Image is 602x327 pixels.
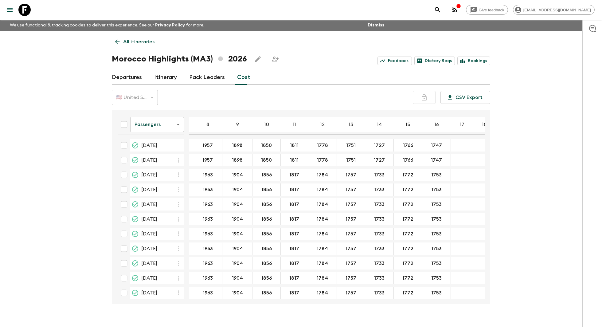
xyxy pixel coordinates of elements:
[365,139,394,152] div: 04 Jan 2026; 14
[193,242,222,255] div: 14 Jun 2026; 8
[282,183,307,196] button: 1817
[131,142,139,149] svg: Guaranteed
[308,287,337,299] div: 06 Sep 2026; 12
[451,183,473,196] div: 05 Apr 2026; 17
[424,257,449,270] button: 1753
[309,287,335,299] button: 1784
[308,183,337,196] div: 05 Apr 2026; 12
[112,36,158,48] a: All itineraries
[310,139,335,152] button: 1778
[338,242,364,255] button: 1757
[520,8,594,12] span: [EMAIL_ADDRESS][DOMAIN_NAME]
[337,272,365,284] div: 23 Aug 2026; 13
[252,213,281,225] div: 10 May 2026; 10
[225,169,250,181] button: 1904
[422,287,451,299] div: 06 Sep 2026; 16
[283,154,306,166] button: 1811
[349,121,353,128] p: 13
[394,228,422,240] div: 22 May 2026; 15
[222,154,252,166] div: 15 Feb 2026; 9
[482,121,487,128] p: 18
[308,242,337,255] div: 14 Jun 2026; 12
[193,139,222,152] div: 04 Jan 2026; 8
[225,154,250,166] button: 1898
[308,169,337,181] div: 29 Mar 2026; 12
[141,289,157,297] span: [DATE]
[131,245,139,252] svg: Guaranteed
[112,89,158,106] div: 🇺🇸 United States Dollar (USD)
[432,4,444,16] button: search adventures
[394,169,422,181] div: 29 Mar 2026; 15
[222,242,252,255] div: 14 Jun 2026; 9
[466,5,508,15] a: Give feedback
[141,186,157,193] span: [DATE]
[365,228,394,240] div: 22 May 2026; 14
[424,287,449,299] button: 1753
[283,139,306,152] button: 1811
[320,121,325,128] p: 12
[309,228,335,240] button: 1784
[254,198,279,211] button: 1856
[460,121,464,128] p: 17
[282,272,307,284] button: 1817
[141,215,157,223] span: [DATE]
[394,257,422,270] div: 03 Jul 2026; 15
[118,118,130,131] div: Select all
[281,139,308,152] div: 04 Jan 2026; 11
[395,183,421,196] button: 1772
[141,245,157,252] span: [DATE]
[365,183,394,196] div: 05 Apr 2026; 14
[131,201,139,208] svg: Guaranteed
[424,228,449,240] button: 1753
[264,121,269,128] p: 10
[424,242,449,255] button: 1753
[225,242,250,255] button: 1904
[193,257,222,270] div: 03 Jul 2026; 8
[195,272,220,284] button: 1963
[225,213,250,225] button: 1904
[222,213,252,225] div: 10 May 2026; 9
[394,183,422,196] div: 05 Apr 2026; 15
[195,139,220,152] button: 1957
[367,213,392,225] button: 1733
[254,287,279,299] button: 1856
[281,228,308,240] div: 22 May 2026; 11
[309,257,335,270] button: 1784
[422,169,451,181] div: 29 Mar 2026; 16
[337,198,365,211] div: 19 Apr 2026; 13
[193,287,222,299] div: 06 Sep 2026; 8
[112,70,142,85] a: Departures
[131,230,139,238] svg: On Sale
[365,198,394,211] div: 19 Apr 2026; 14
[365,213,394,225] div: 10 May 2026; 14
[293,121,296,128] p: 11
[337,169,365,181] div: 29 Mar 2026; 13
[281,213,308,225] div: 10 May 2026; 11
[395,169,421,181] button: 1772
[254,272,279,284] button: 1856
[236,121,239,128] p: 9
[424,183,449,196] button: 1753
[451,198,473,211] div: 19 Apr 2026; 17
[422,139,451,152] div: 04 Jan 2026; 16
[281,287,308,299] div: 06 Sep 2026; 11
[225,183,250,196] button: 1904
[225,228,250,240] button: 1904
[473,257,495,270] div: 03 Jul 2026; 18
[394,272,422,284] div: 23 Aug 2026; 15
[473,154,495,166] div: 15 Feb 2026; 18
[222,272,252,284] div: 23 Aug 2026; 9
[451,287,473,299] div: 06 Sep 2026; 17
[424,139,449,152] button: 1747
[141,171,157,179] span: [DATE]
[222,228,252,240] div: 22 May 2026; 9
[337,154,365,166] div: 15 Feb 2026; 13
[339,139,363,152] button: 1751
[154,70,177,85] a: Itinerary
[225,272,250,284] button: 1904
[309,169,335,181] button: 1784
[309,242,335,255] button: 1784
[424,213,449,225] button: 1753
[281,198,308,211] div: 19 Apr 2026; 11
[282,213,307,225] button: 1817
